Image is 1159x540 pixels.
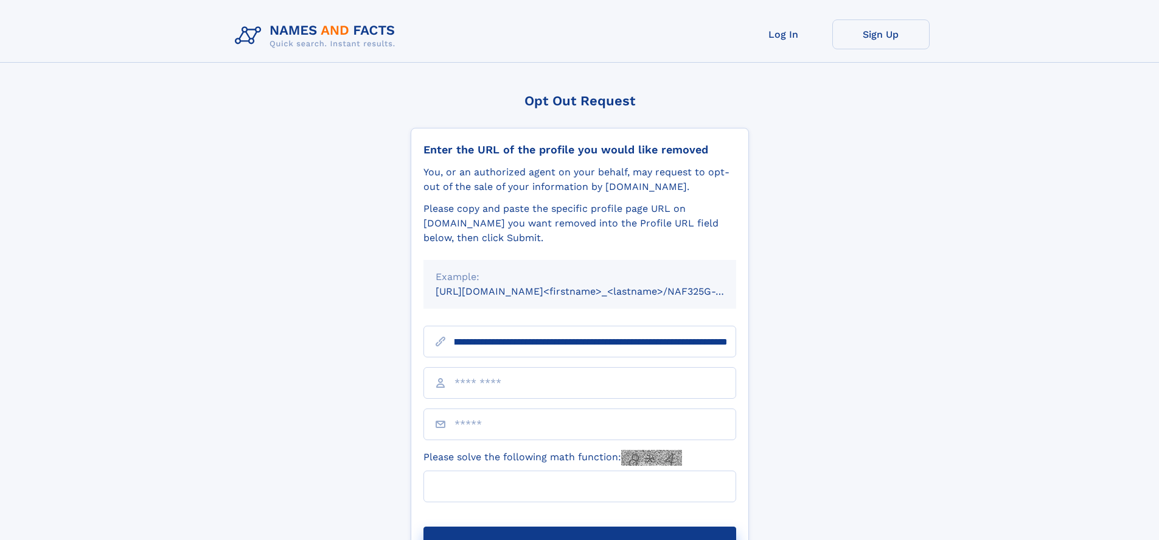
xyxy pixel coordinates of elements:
[423,143,736,156] div: Enter the URL of the profile you would like removed
[411,93,749,108] div: Opt Out Request
[230,19,405,52] img: Logo Names and Facts
[735,19,832,49] a: Log In
[436,286,759,297] small: [URL][DOMAIN_NAME]<firstname>_<lastname>/NAF325G-xxxxxxxx
[436,270,724,284] div: Example:
[423,202,736,245] div: Please copy and paste the specific profile page URL on [DOMAIN_NAME] you want removed into the Pr...
[423,450,682,466] label: Please solve the following math function:
[423,165,736,194] div: You, or an authorized agent on your behalf, may request to opt-out of the sale of your informatio...
[832,19,930,49] a: Sign Up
